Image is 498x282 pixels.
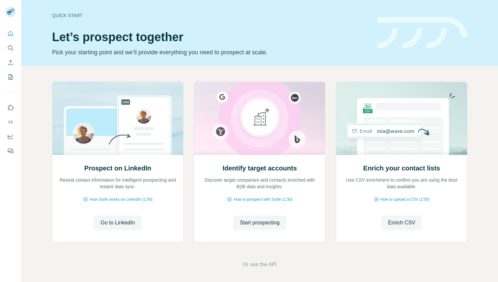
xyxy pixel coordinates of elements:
[90,196,152,202] span: How Surfe works on LinkedIn (1:58)
[233,216,286,230] button: Start prospecting
[5,145,16,157] button: Feedback
[94,216,141,230] button: Go to LinkedIn
[5,42,16,54] button: Search
[100,219,135,227] span: Go to LinkedIn
[380,196,429,202] span: How to upload a CSV (2:59)
[5,71,16,83] button: My lists
[5,116,16,128] button: Use Surfe API
[5,102,16,114] button: Use Surfe on LinkedIn
[52,12,370,19] div: Quick start
[363,164,440,173] h2: Enrich your contact lists
[240,219,280,227] span: Start prospecting
[377,17,467,49] img: banner
[52,82,183,155] img: Prospect on LinkedIn
[343,177,460,190] p: Use CSV enrichment to confirm you are using the best data available.
[194,82,325,155] img: Identify target accounts
[201,177,318,190] p: Discover target companies and contacts enriched with B2B data and insights.
[388,219,415,227] span: Enrich CSV
[336,82,467,155] img: Enrich your contact lists
[84,164,151,173] h2: Prospect on LinkedIn
[5,131,16,142] button: Dashboard
[59,177,177,190] p: Reveal contact information for intelligent prospecting and instant data sync.
[242,261,277,269] button: Or use the API
[381,216,422,230] button: Enrich CSV
[223,164,297,173] h2: Identify target accounts
[5,57,16,68] button: Enrich CSV
[5,28,16,39] button: Quick start
[234,196,292,202] span: How to prospect with Surfe (1:30)
[52,31,370,44] h1: Let’s prospect together
[52,48,370,57] p: Pick your starting point and we’ll provide everything you need to prospect at scale.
